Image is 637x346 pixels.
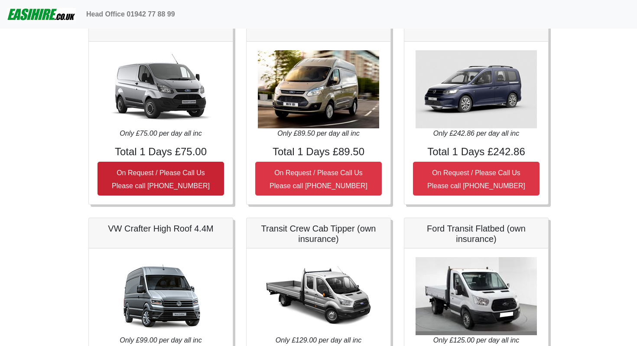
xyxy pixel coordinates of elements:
[100,50,221,128] img: Ford Transit SWB Medium Roof
[416,50,537,128] img: VW Caddy California Maxi
[120,336,201,344] i: Only £99.00 per day all inc
[255,223,382,244] h5: Transit Crew Cab Tipper (own insurance)
[255,162,382,196] button: On Request / Please Call UsPlease call [PHONE_NUMBER]
[277,130,359,137] i: Only £89.50 per day all inc
[100,257,221,335] img: VW Crafter High Roof 4.4M
[413,146,539,158] h4: Total 1 Days £242.86
[86,10,175,18] b: Head Office 01942 77 88 99
[276,336,361,344] i: Only £129.00 per day all inc
[97,162,224,196] button: On Request / Please Call UsPlease call [PHONE_NUMBER]
[112,169,210,189] small: On Request / Please Call Us Please call [PHONE_NUMBER]
[270,169,367,189] small: On Request / Please Call Us Please call [PHONE_NUMBER]
[413,162,539,196] button: On Request / Please Call UsPlease call [PHONE_NUMBER]
[433,336,519,344] i: Only £125.00 per day all inc
[83,6,179,23] a: Head Office 01942 77 88 99
[97,223,224,234] h5: VW Crafter High Roof 4.4M
[427,169,525,189] small: On Request / Please Call Us Please call [PHONE_NUMBER]
[258,50,379,128] img: Ford Transit LWB High Roof
[97,146,224,158] h4: Total 1 Days £75.00
[258,257,379,335] img: Transit Crew Cab Tipper (own insurance)
[255,146,382,158] h4: Total 1 Days £89.50
[433,130,519,137] i: Only £242.86 per day all inc
[120,130,201,137] i: Only £75.00 per day all inc
[7,6,76,23] img: easihire_logo_small.png
[416,257,537,335] img: Ford Transit Flatbed (own insurance)
[413,223,539,244] h5: Ford Transit Flatbed (own insurance)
